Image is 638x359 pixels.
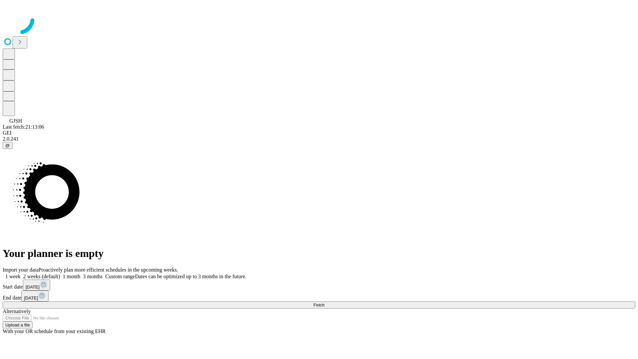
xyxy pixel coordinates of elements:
[3,301,635,308] button: Fetch
[26,285,40,290] span: [DATE]
[3,280,635,291] div: Start date
[135,274,246,279] span: Dates can be optimized up to 3 months in the future.
[3,130,635,136] div: GEI
[63,274,80,279] span: 1 month
[21,291,49,301] button: [DATE]
[24,296,38,300] span: [DATE]
[3,247,635,260] h1: Your planner is empty
[9,118,22,124] span: GJSH
[5,143,10,148] span: @
[105,274,135,279] span: Custom range
[3,142,13,149] button: @
[3,291,635,301] div: End date
[5,274,21,279] span: 1 week
[3,136,635,142] div: 2.0.241
[23,274,60,279] span: 2 weeks (default)
[83,274,103,279] span: 3 months
[3,321,33,328] button: Upload a file
[23,280,50,291] button: [DATE]
[313,302,324,307] span: Fetch
[3,267,39,273] span: Import your data
[3,328,106,334] span: With your OR schedule from your existing EHR
[3,124,44,130] span: Last fetch: 21:13:06
[3,308,31,314] span: Alternatively
[39,267,178,273] span: Proactively plan more efficient schedules in the upcoming weeks.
